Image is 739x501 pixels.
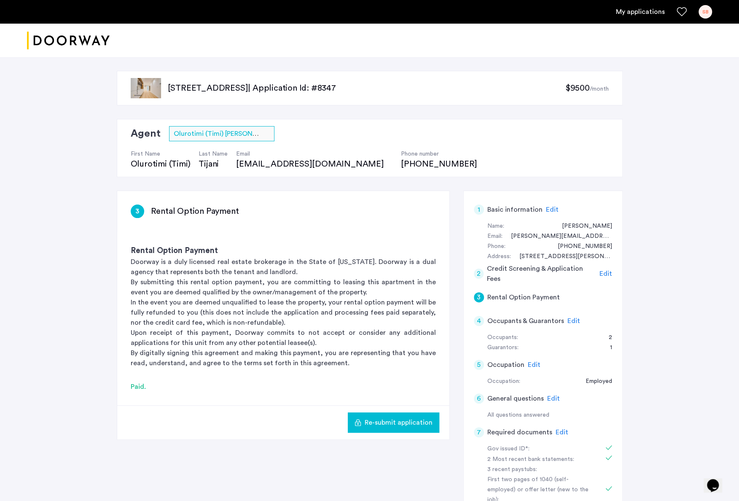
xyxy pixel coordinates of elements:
[577,377,612,387] div: Employed
[131,382,436,392] div: Paid.
[151,205,239,217] h3: Rental Option Payment
[487,221,504,232] div: Name:
[199,158,228,170] div: Tijani
[348,412,439,433] button: button
[236,158,392,170] div: [EMAIL_ADDRESS][DOMAIN_NAME]
[487,427,552,437] h5: Required documents
[699,5,712,19] div: SB
[556,429,568,436] span: Edit
[704,467,731,493] iframe: chat widget
[168,82,565,94] p: [STREET_ADDRESS] | Application Id: #8347
[511,252,612,262] div: 215 W. Mount Vernon Ave.
[401,150,477,158] h4: Phone number
[131,277,436,297] p: By submitting this rental option payment, you are committing to leasing this apartment in the eve...
[131,205,144,218] div: 3
[487,410,612,420] div: All questions answered
[236,150,392,158] h4: Email
[487,252,511,262] div: Address:
[503,232,612,242] div: bob.susan.bonnet@gmail.com
[131,78,161,98] img: apartment
[487,316,564,326] h5: Occupants & Guarantors
[199,150,228,158] h4: Last Name
[487,465,594,475] div: 3 recent paystubs:
[554,221,612,232] div: Susan Bonnet
[487,205,543,215] h5: Basic information
[487,264,596,284] h5: Credit Screening & Application Fees
[487,232,503,242] div: Email:
[131,328,436,348] p: Upon receipt of this payment, Doorway commits to not accept or consider any additional applicatio...
[487,242,505,252] div: Phone:
[567,318,580,324] span: Edit
[487,455,594,465] div: 2 Most recent bank statements:
[474,393,484,404] div: 6
[547,395,560,402] span: Edit
[546,206,559,213] span: Edit
[602,343,612,353] div: 1
[27,25,110,57] a: Cazamio logo
[474,269,484,279] div: 2
[487,292,560,302] h5: Rental Option Payment
[565,84,589,92] span: $9500
[131,245,436,257] h3: Rental Option Payment
[474,205,484,215] div: 1
[616,7,665,17] a: My application
[474,427,484,437] div: 7
[590,86,609,92] sub: /month
[27,25,110,57] img: logo
[131,297,436,328] p: In the event you are deemed unqualified to lease the property, your rental option payment will be...
[528,361,540,368] span: Edit
[474,292,484,302] div: 3
[487,360,524,370] h5: Occupation
[131,348,436,368] p: By digitally signing this agreement and making this payment, you are representing that you have r...
[131,126,161,141] h2: Agent
[474,316,484,326] div: 4
[599,270,612,277] span: Edit
[549,242,612,252] div: +16096366948
[487,377,520,387] div: Occupation:
[487,444,594,454] div: Gov issued ID*:
[131,150,191,158] h4: First Name
[131,158,191,170] div: Olurotimi (Timi)
[401,158,477,170] div: [PHONE_NUMBER]
[677,7,687,17] a: Favorites
[365,417,433,428] span: Re-submit application
[487,333,518,343] div: Occupants:
[487,393,544,404] h5: General questions
[131,257,436,277] p: Doorway is a duly licensed real estate brokerage in the State of [US_STATE]. Doorway is a dual ag...
[474,360,484,370] div: 5
[600,333,612,343] div: 2
[487,343,519,353] div: Guarantors:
